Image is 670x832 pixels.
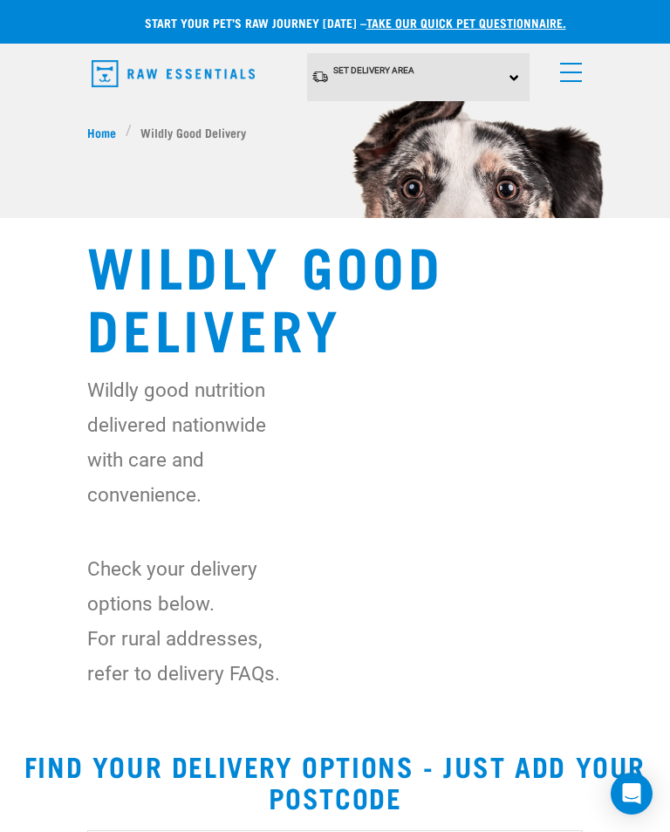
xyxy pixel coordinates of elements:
[87,551,285,691] p: Check your delivery options below. For rural addresses, refer to delivery FAQs.
[87,123,116,141] span: Home
[87,233,583,358] h1: Wildly Good Delivery
[611,773,653,815] div: Open Intercom Messenger
[366,19,566,25] a: take our quick pet questionnaire.
[87,123,583,141] nav: breadcrumbs
[333,65,414,75] span: Set Delivery Area
[21,750,649,813] h2: Find your delivery options - just add your postcode
[92,60,255,87] img: Raw Essentials Logo
[87,123,126,141] a: Home
[311,70,329,84] img: van-moving.png
[87,372,285,512] p: Wildly good nutrition delivered nationwide with care and convenience.
[551,52,583,84] a: menu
